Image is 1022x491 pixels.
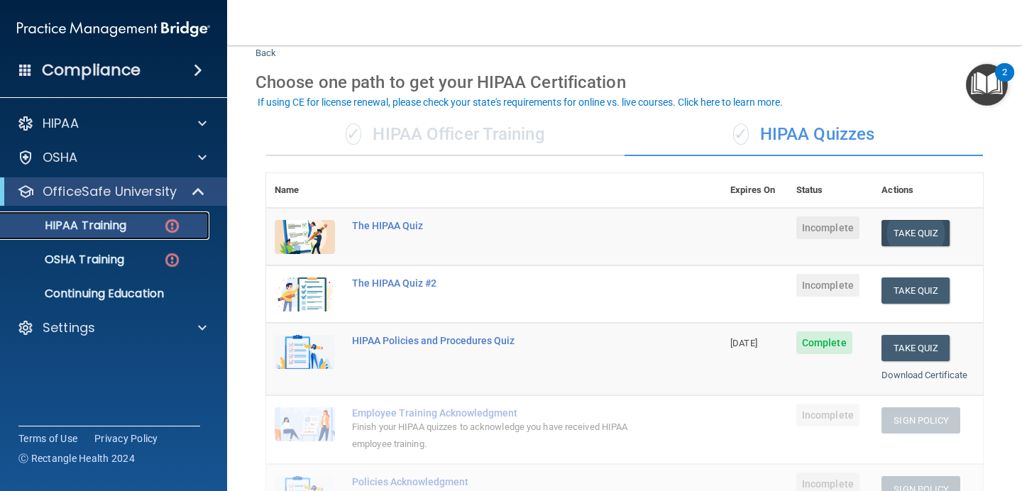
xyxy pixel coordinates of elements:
[625,114,983,156] div: HIPAA Quizzes
[42,60,141,80] h4: Compliance
[255,31,276,58] a: Back
[352,335,651,346] div: HIPAA Policies and Procedures Quiz
[352,220,651,231] div: The HIPAA Quiz
[18,451,135,465] span: Ⓒ Rectangle Health 2024
[881,335,950,361] button: Take Quiz
[17,115,207,132] a: HIPAA
[266,173,344,208] th: Name
[17,149,207,166] a: OSHA
[17,15,210,43] img: PMB logo
[352,407,651,419] div: Employee Training Acknowledgment
[881,370,967,380] a: Download Certificate
[346,123,361,145] span: ✓
[796,404,859,426] span: Incomplete
[730,338,757,348] span: [DATE]
[796,274,859,297] span: Incomplete
[9,287,203,301] p: Continuing Education
[43,115,79,132] p: HIPAA
[1002,72,1007,91] div: 2
[255,95,785,109] button: If using CE for license renewal, please check your state's requirements for online vs. live cours...
[796,216,859,239] span: Incomplete
[43,319,95,336] p: Settings
[873,173,983,208] th: Actions
[18,431,77,446] a: Terms of Use
[163,251,181,269] img: danger-circle.6113f641.png
[722,173,788,208] th: Expires On
[796,331,852,354] span: Complete
[788,173,873,208] th: Status
[352,476,651,487] div: Policies Acknowledgment
[9,219,126,233] p: HIPAA Training
[881,220,950,246] button: Take Quiz
[9,253,124,267] p: OSHA Training
[163,217,181,235] img: danger-circle.6113f641.png
[17,319,207,336] a: Settings
[881,407,960,434] button: Sign Policy
[17,183,206,200] a: OfficeSafe University
[881,277,950,304] button: Take Quiz
[733,123,749,145] span: ✓
[43,183,177,200] p: OfficeSafe University
[966,64,1008,106] button: Open Resource Center, 2 new notifications
[255,62,994,103] div: Choose one path to get your HIPAA Certification
[258,97,783,107] div: If using CE for license renewal, please check your state's requirements for online vs. live cours...
[43,149,78,166] p: OSHA
[352,419,651,453] div: Finish your HIPAA quizzes to acknowledge you have received HIPAA employee training.
[951,393,1005,447] iframe: Drift Widget Chat Controller
[94,431,158,446] a: Privacy Policy
[352,277,651,289] div: The HIPAA Quiz #2
[266,114,625,156] div: HIPAA Officer Training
